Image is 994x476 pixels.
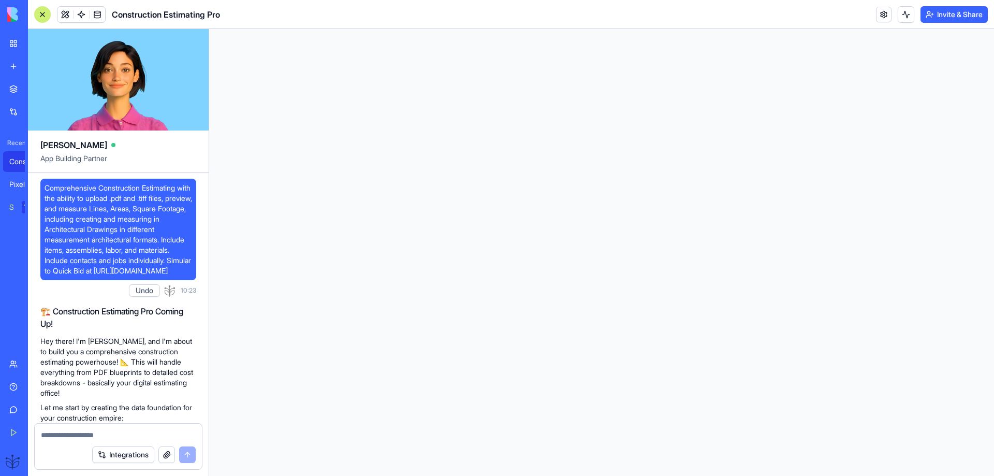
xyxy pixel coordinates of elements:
img: ACg8ocJXc4biGNmL-6_84M9niqKohncbsBQNEji79DO8k46BE60Re2nP=s96-c [164,284,177,297]
div: PixelCraft Studio [9,179,38,190]
span: Recent [3,139,25,147]
span: 10:23 [181,286,196,295]
a: PixelCraft Studio [3,174,45,195]
div: Construction Estimating Pro [9,156,38,167]
p: Let me start by creating the data foundation for your construction empire: [40,402,196,423]
div: Social Media Content Generator [9,202,14,212]
h2: 🏗️ Construction Estimating Pro Coming Up! [40,305,196,330]
span: Construction Estimating Pro [112,8,220,21]
div: TRY [22,201,38,213]
iframe: To enrich screen reader interactions, please activate Accessibility in Grammarly extension settings [209,29,994,476]
a: Construction Estimating Pro [3,151,45,172]
p: Hey there! I'm [PERSON_NAME], and I'm about to build you a comprehensive construction estimating ... [40,336,196,398]
button: Invite & Share [920,6,988,23]
a: Social Media Content GeneratorTRY [3,197,45,218]
img: logo [7,7,71,22]
span: App Building Partner [40,153,196,172]
button: Undo [129,284,160,297]
img: ACg8ocJXc4biGNmL-6_84M9niqKohncbsBQNEji79DO8k46BE60Re2nP=s96-c [5,453,22,470]
button: Integrations [92,446,154,463]
span: Comprehensive Construction Estimating with the ability to upload .pdf and .tiff files, preview, a... [45,183,192,276]
span: [PERSON_NAME] [40,139,107,151]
